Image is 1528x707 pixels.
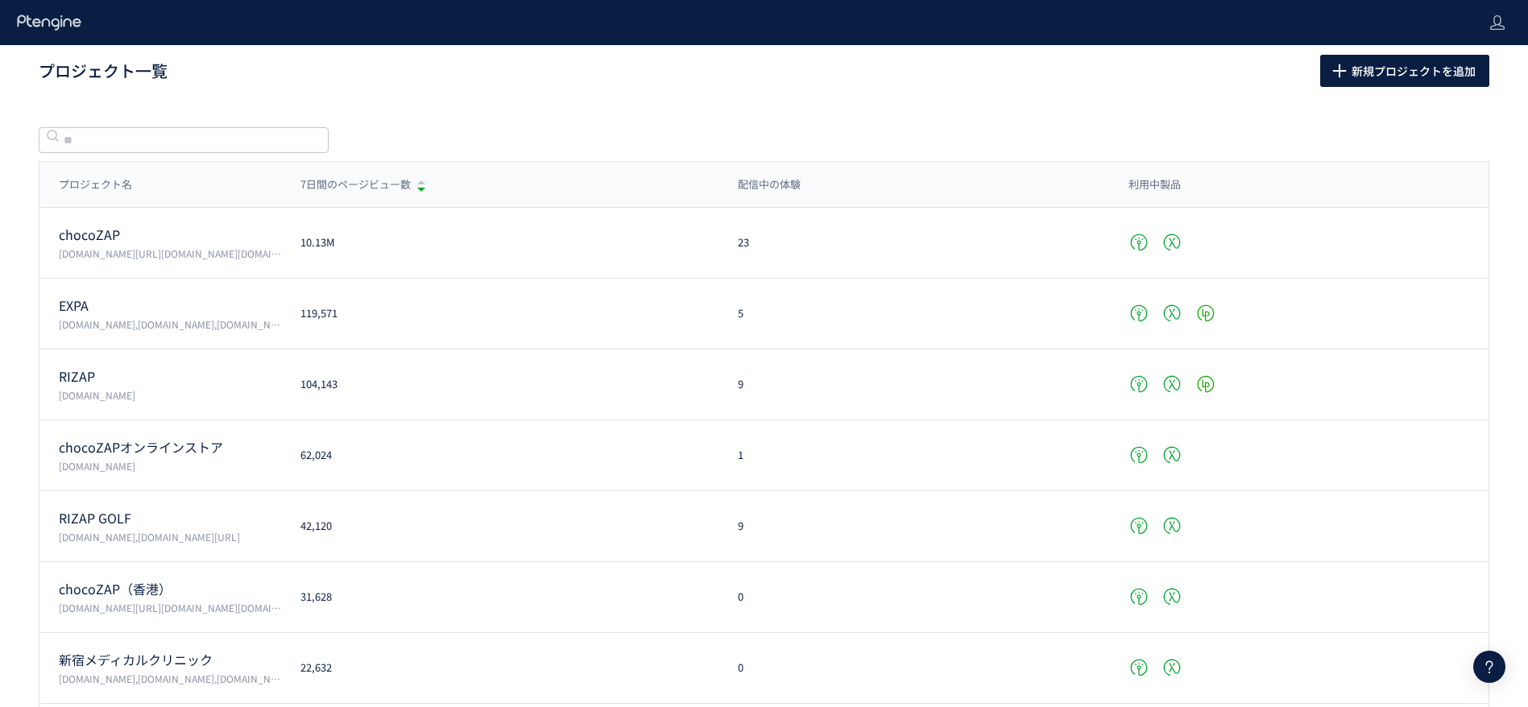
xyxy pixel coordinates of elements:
p: chocozap.jp/,zap-id.jp/,web.my-zap.jp/,liff.campaign.chocozap.sumiyoku.jp/ [59,246,281,260]
span: 配信中の体験 [738,177,801,192]
p: chocoZAP [59,225,281,244]
div: 119,571 [281,306,718,321]
div: 9 [718,519,1108,534]
div: 5 [718,306,1108,321]
p: chocoZAPオンラインストア [59,438,281,457]
div: 0 [718,660,1108,676]
span: 新規プロジェクトを追加 [1352,55,1476,87]
span: プロジェクト名 [59,177,132,192]
p: 新宿メディカルクリニック [59,651,281,669]
div: 62,024 [281,448,718,463]
button: 新規プロジェクトを追加 [1320,55,1489,87]
p: chocoZAP（香港） [59,580,281,598]
p: shinjuku3chome-medical.jp,shinjuku3-mc.reserve.ne.jp,www.shinjukumc.com/,shinjukumc.net/,smc-glp1... [59,672,281,685]
p: www.rizap.jp [59,388,281,402]
div: 0 [718,589,1108,605]
span: 利用中製品 [1128,177,1181,192]
div: 22,632 [281,660,718,676]
p: vivana.jp,expa-official.jp,reserve-expa.jp [59,317,281,331]
p: chocozap-hk.com/,chocozaphk.gymmasteronline.com/,hk.chocozap-global.com/ [59,601,281,614]
div: 9 [718,377,1108,392]
span: 7日間のページビュー数 [300,177,411,192]
h1: プロジェクト一覧 [39,60,1285,83]
div: 104,143 [281,377,718,392]
div: 10.13M [281,235,718,250]
p: chocozap.shop [59,459,281,473]
div: 42,120 [281,519,718,534]
p: RIZAP GOLF [59,509,281,527]
p: www.rizap-golf.jp,rizap-golf.ns-test.work/lp/3anniversary-cp/ [59,530,281,544]
p: EXPA [59,296,281,315]
div: 23 [718,235,1108,250]
div: 1 [718,448,1108,463]
div: 31,628 [281,589,718,605]
p: RIZAP [59,367,281,386]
